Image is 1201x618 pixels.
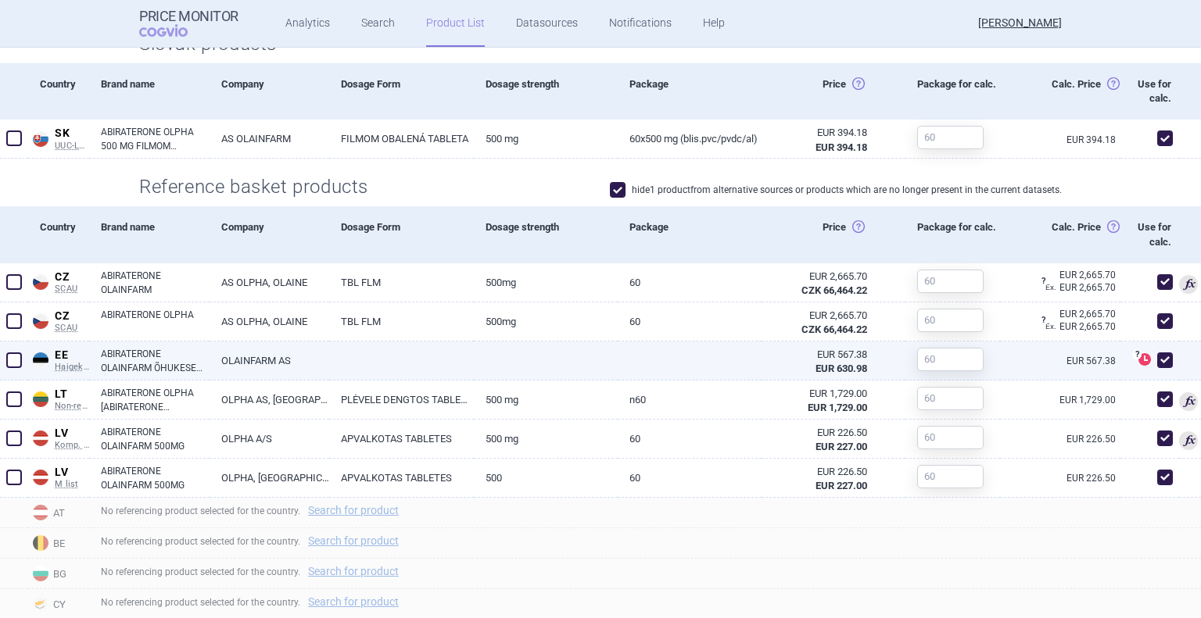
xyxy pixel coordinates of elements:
a: 60x500 mg (blis.PVC/PVDC/Al) [618,120,762,158]
div: Brand name [89,206,210,263]
a: APVALKOTAS TABLETES [329,459,473,497]
a: N60 [618,380,762,419]
div: Package [618,206,762,263]
a: EUR 2,665.70 [1045,270,1120,280]
a: 500 mg [474,380,618,419]
span: SCAU [55,323,89,334]
a: ABIRATERONE OLPHA [101,308,210,336]
img: Cyprus [33,596,48,612]
a: EUR 226.50 [1067,434,1120,444]
strong: CZK 66,464.22 [801,323,867,335]
div: Dosage Form [329,206,473,263]
input: 60 [917,465,984,488]
span: Used for calculation [1179,431,1198,450]
a: AS OLPHA, OLAINE [210,263,330,302]
a: 60 [618,263,762,302]
a: LTLTNon-reimb. list [28,384,89,412]
input: 60 [917,270,984,293]
span: M list [55,479,89,490]
a: EUR 567.38 [1067,356,1120,366]
span: LV [55,466,89,480]
img: Lithuania [33,391,48,407]
label: hide 1 product from alternative sources or products which are no longer present in the current da... [610,182,1062,198]
span: LV [55,427,89,441]
img: Belgium [33,535,48,551]
div: EUR 2,665.70 [773,270,867,284]
abbr: Ex-Factory bez DPH zo zdroja [773,126,867,154]
a: ABIRATERONE OLPHA [ABIRATERONE OLAINFARM] [101,386,210,414]
div: EUR 226.50 [773,426,867,440]
span: ? [1039,316,1049,325]
img: Estonia [33,352,48,368]
input: 60 [917,348,984,371]
span: CZ [55,309,89,323]
a: TBL FLM [329,263,473,302]
a: Search for product [308,566,399,577]
a: Search for product [308,535,399,546]
a: OLAINFARM AS [210,341,330,380]
img: Latvia [33,430,48,446]
a: EEEEHaigekassa [28,345,89,373]
img: Czech Republic [33,274,48,290]
a: TBL FLM [329,302,473,341]
strong: CZK 66,464.22 [801,284,867,296]
span: BE [28,532,89,552]
span: SCAU [55,284,89,295]
a: PLĖVELE DENGTOS TABLETĖS [329,380,473,419]
a: 500MG [474,263,618,302]
input: 60 [917,426,984,449]
div: EUR 394.18 [773,126,867,140]
div: Dosage Form [329,63,473,120]
img: Czech Republic [33,313,48,329]
a: OLPHA AS, [GEOGRAPHIC_DATA] [210,380,330,419]
a: EUR 394.18 [1067,135,1120,145]
div: Brand name [89,63,210,120]
strong: EUR 1,729.00 [808,402,867,413]
span: CZ [55,270,89,284]
div: Package [618,63,762,120]
input: 60 [917,309,984,332]
div: Company [210,206,330,263]
abbr: MZSR metodika bez stropu marže [773,348,867,376]
a: 500 mg [474,120,618,158]
span: BG [28,563,89,583]
strong: EUR 630.98 [816,363,867,374]
span: LT [55,388,89,402]
span: SK [55,127,89,141]
a: ABIRATERONE OLAINFARM [101,269,210,297]
input: 60 [917,126,984,149]
div: Package for calc. [905,63,999,120]
div: Dosage strength [474,206,618,263]
a: 500 [474,459,618,497]
div: Use for calc. [1120,206,1179,263]
a: OLPHA, [GEOGRAPHIC_DATA], [GEOGRAPHIC_DATA] [210,459,330,497]
div: Package for calc. [905,206,999,263]
div: Use for calc. [1120,63,1179,120]
span: ? [1039,277,1049,286]
a: Search for product [308,596,399,607]
div: EUR 2,665.70 [1045,280,1120,295]
a: 60 [618,459,762,497]
span: Used for calculation [1179,275,1198,294]
span: No referencing product selected for the country. [101,597,407,608]
div: Price [762,63,905,120]
img: Bulgaria [33,566,48,581]
a: CZCZSCAU [28,267,89,295]
div: EUR 567.38 [773,348,867,362]
a: APVALKOTAS TABLETES [329,420,473,458]
a: 60 [618,420,762,458]
a: EUR 1,729.00 [1059,395,1120,405]
span: Haigekassa [55,362,89,373]
a: AS OLPHA, OLAINE [210,302,330,341]
strong: EUR 394.18 [816,141,867,153]
span: Non-reimb. list [55,401,89,412]
strong: Price Monitor [139,9,238,24]
span: AT [28,502,89,522]
span: No referencing product selected for the country. [101,566,407,577]
span: EE [55,348,89,363]
div: Country [28,206,89,263]
a: AS OLAINFARM [210,120,330,158]
a: SKSKUUC-LP B [28,123,89,151]
h2: Reference basket products [139,174,381,200]
abbr: MZSR metodika [773,465,867,493]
